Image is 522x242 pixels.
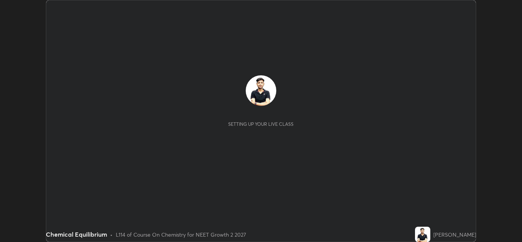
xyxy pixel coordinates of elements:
[116,231,246,239] div: L114 of Course On Chemistry for NEET Growth 2 2027
[246,75,276,106] img: 9b75b615fa134b8192f11aff96f13d3b.jpg
[433,231,476,239] div: [PERSON_NAME]
[415,227,430,242] img: 9b75b615fa134b8192f11aff96f13d3b.jpg
[228,121,293,127] div: Setting up your live class
[46,230,107,239] div: Chemical Equilibrium
[110,231,113,239] div: •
